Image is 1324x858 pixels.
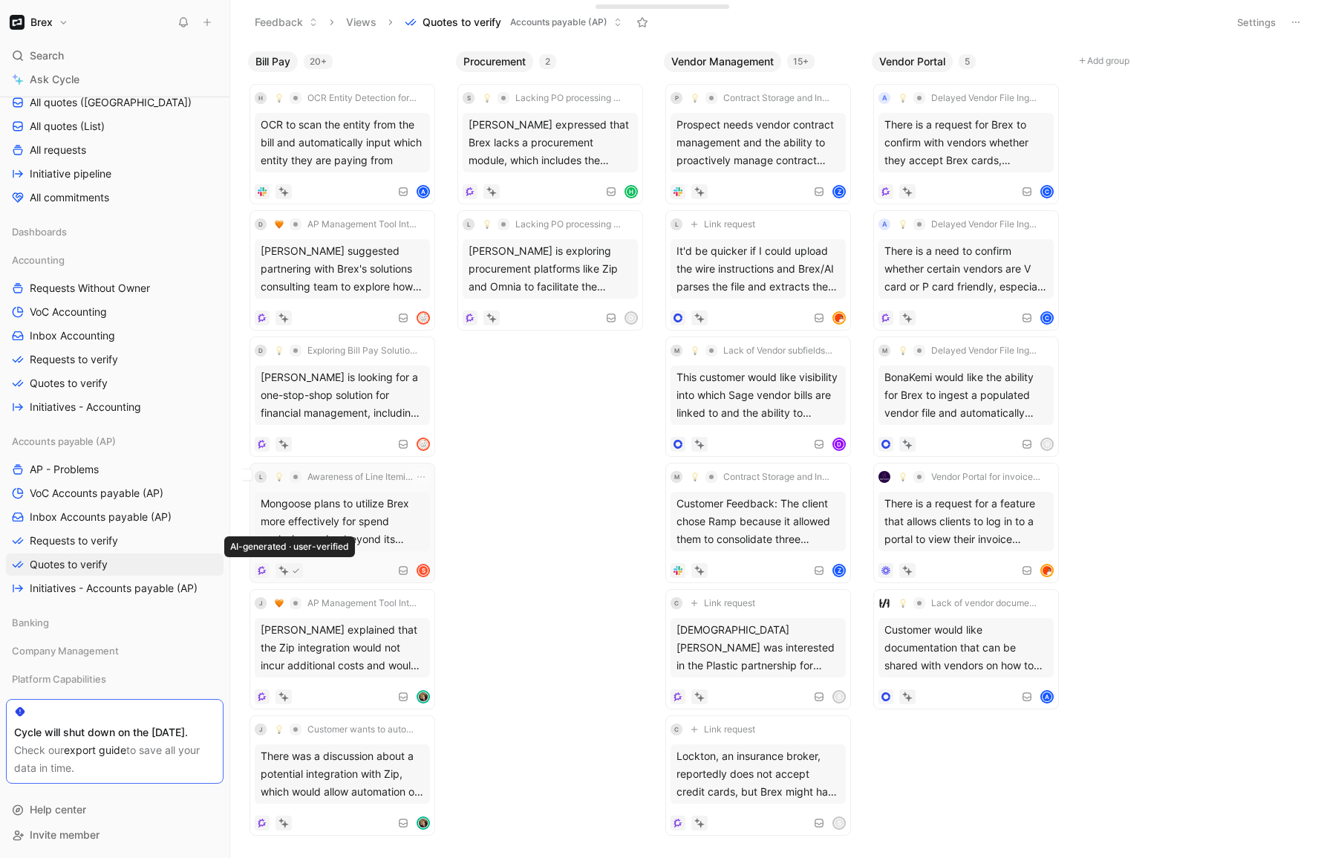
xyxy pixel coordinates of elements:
[250,337,435,457] a: D💡Exploring Bill Pay Solutions to Address Financial Management Needs[PERSON_NAME] is looking for ...
[723,345,833,357] span: Lack of Vendor subfields sync with Sage Intacct
[6,396,224,418] a: Initiatives - Accounting
[899,599,907,608] img: 💡
[6,430,224,599] div: Accounts payable (AP)AP - ProblemsVoC Accounts payable (AP)Inbox Accounts payable (AP)Requests to...
[483,220,492,229] img: 💡
[307,92,417,104] span: OCR Entity Detection for Bill Payments
[6,348,224,371] a: Requests to verify
[879,54,945,69] span: Vendor Portal
[878,92,890,104] div: A
[6,139,224,161] a: All requests
[6,115,224,137] a: All quotes (List)
[6,530,224,552] a: Requests to verify
[304,54,333,69] div: 20+
[30,166,111,181] span: Initiative pipeline
[477,215,630,233] button: 💡Lacking PO processing and vendor onboarding functionality
[685,594,760,612] button: Link request
[248,11,325,33] button: Feedback
[723,471,833,483] span: Contract Storage and Invoice Review Process
[873,589,1059,709] a: logo💡Lack of vendor documentation for email invoice processCustomer would like documentation that...
[457,210,643,331] a: L💡Lacking PO processing and vendor onboarding functionality[PERSON_NAME] is exploring procurement...
[450,45,658,342] div: Procurement2
[1042,186,1052,197] div: C
[463,218,475,230] div: L
[893,215,1046,233] button: 💡Delayed Vendor File Ingestion and Card Payment Automation
[423,15,501,30] span: Quotes to verify
[250,589,435,709] a: J🧡AP Management Tool Integration Simplifies Vendor Payments[PERSON_NAME] explained that the Zip i...
[664,51,781,72] button: Vendor Management
[691,94,699,103] img: 💡
[626,313,636,323] div: D
[30,581,198,596] span: Initiatives - Accounts payable (AP)
[834,313,844,323] img: avatar
[899,472,907,481] img: 💡
[250,84,435,204] a: h💡OCR Entity Detection for Bill PaymentsOCR to scan the entity from the bill and automatically in...
[671,597,682,609] div: C
[6,506,224,528] a: Inbox Accounts payable (AP)
[483,94,492,103] img: 💡
[250,210,435,331] a: D🧡AP Management Tool Integration Simplifies Vendor Payments[PERSON_NAME] suggested partnering wit...
[477,89,630,107] button: 💡Lacking PO processing and vendor onboarding functionality
[6,45,224,67] div: Search
[275,346,284,355] img: 💡
[834,692,844,702] div: s
[671,471,682,483] div: M
[665,715,851,836] a: CLink requestLockton, an insurance broker, reportedly does not accept credit cards, but Brex migh...
[275,725,284,734] img: 💡
[12,615,49,630] span: Banking
[6,68,224,91] a: Ask Cycle
[14,741,215,777] div: Check our to save all your data in time.
[6,577,224,599] a: Initiatives - Accounts payable (AP)
[6,824,224,846] div: Invite member
[30,557,108,572] span: Quotes to verify
[872,51,953,72] button: Vendor Portal
[6,482,224,504] a: VoC Accounts payable (AP)
[30,95,192,110] span: All quotes ([GEOGRAPHIC_DATA])
[834,439,844,449] div: D
[250,463,435,583] a: L💡Awareness of Line Itemization Capabilities in BrexMongoose plans to utilize Brex more effective...
[12,253,65,267] span: Accounting
[685,89,838,107] button: 💡Contract Storage and Invoice Review Process
[6,458,224,481] a: AP - Problems
[457,84,643,204] a: S💡Lacking PO processing and vendor onboarding functionality[PERSON_NAME] expressed that Brex lack...
[418,439,428,449] img: avatar
[878,218,890,230] div: A
[878,618,1054,677] div: Customer would like documentation that can be shared with vendors on how to send invoices via email.
[723,92,833,104] span: Contract Storage and Invoice Review Process
[691,472,699,481] img: 💡
[671,345,682,357] div: M
[30,47,64,65] span: Search
[685,342,838,360] button: 💡Lack of Vendor subfields sync with Sage Intacct
[12,224,67,239] span: Dashboards
[515,92,625,104] span: Lacking PO processing and vendor onboarding functionality
[893,89,1046,107] button: 💡Delayed Vendor File Ingestion and Card Payment Automation
[275,94,284,103] img: 💡
[665,210,851,331] a: lLink requestIt'd be quicker if I could upload the wire instructions and Brex/AI parses the file ...
[834,565,844,576] div: Z
[704,724,755,735] span: Link request
[255,618,430,677] div: [PERSON_NAME] explained that the Zip integration would not incur additional costs and would autom...
[275,472,284,481] img: 💡
[255,471,267,483] div: L
[6,799,224,821] div: Help center
[931,471,1041,483] span: Vendor Portal for invoice history access
[834,818,844,828] div: s
[665,84,851,204] a: P💡Contract Storage and Invoice Review ProcessProspect needs vendor contract management and the ab...
[691,346,699,355] img: 💡
[878,239,1054,299] div: There is a need to confirm whether certain vendors are V card or P card friendly, especially for ...
[255,597,267,609] div: J
[626,186,636,197] div: H
[834,186,844,197] div: Z
[10,15,25,30] img: Brex
[270,215,423,233] button: 🧡AP Management Tool Integration Simplifies Vendor Payments
[307,345,417,357] span: Exploring Bill Pay Solutions to Address Financial Management Needs
[255,239,430,299] div: [PERSON_NAME] suggested partnering with Brex's solutions consulting team to explore how Brex can ...
[30,462,99,477] span: AP - Problems
[1042,313,1052,323] div: C
[463,54,526,69] span: Procurement
[1074,52,1274,70] button: Add group
[463,113,638,172] div: [PERSON_NAME] expressed that Brex lacks a procurement module, which includes the inability to han...
[255,365,430,425] div: [PERSON_NAME] is looking for a one-stop-shop solution for financial management, including account...
[255,218,267,230] div: D
[6,372,224,394] a: Quotes to verify
[671,92,682,104] div: P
